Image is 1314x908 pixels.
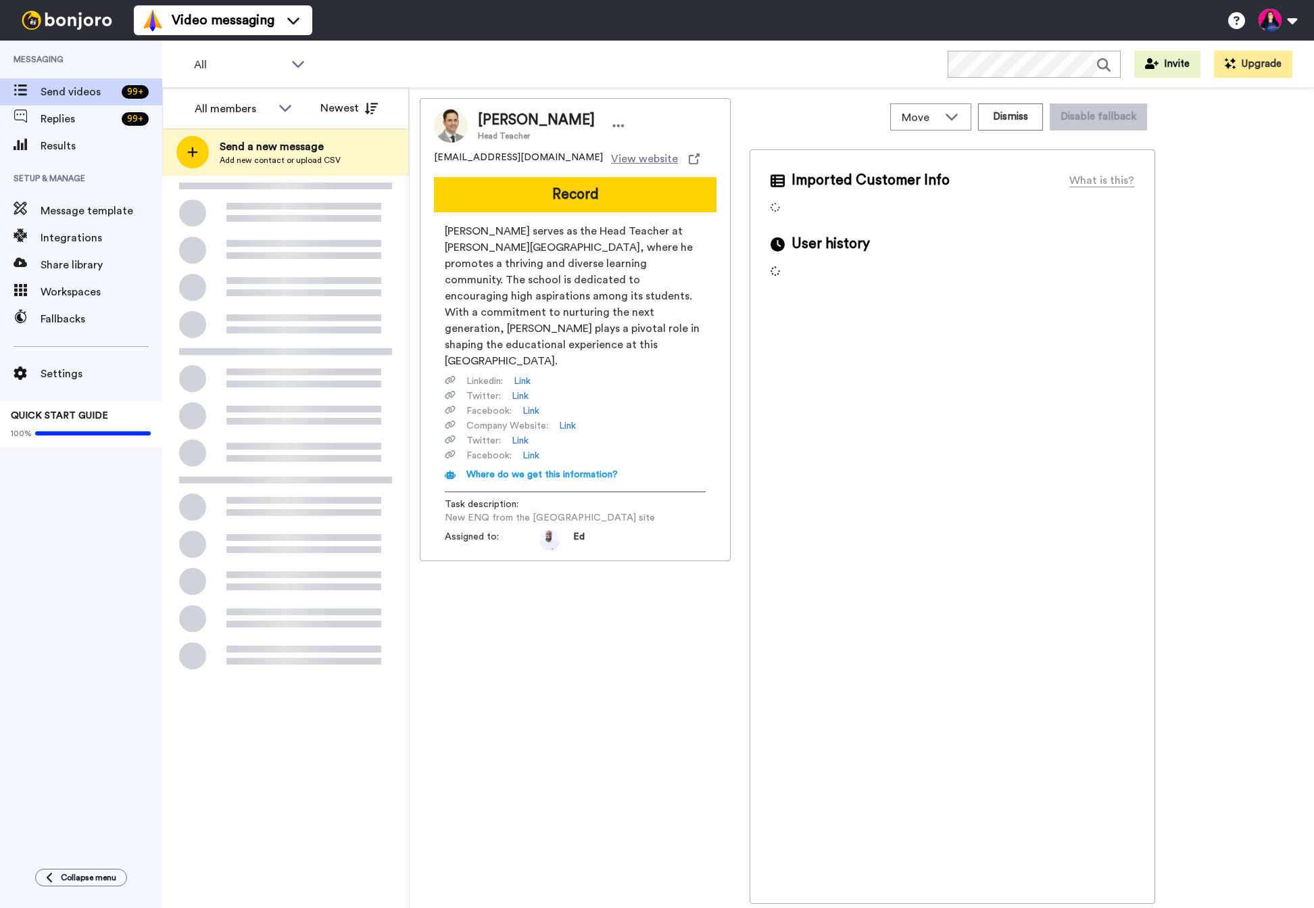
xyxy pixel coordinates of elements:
span: Head Teacher [478,130,595,141]
span: Fallbacks [41,311,162,327]
span: Facebook : [466,449,512,462]
span: [PERSON_NAME] [478,110,595,130]
span: View website [611,151,678,167]
span: Collapse menu [61,872,116,883]
a: Link [522,404,539,418]
span: User history [792,234,870,254]
button: Invite [1134,51,1200,78]
a: Link [522,449,539,462]
span: [PERSON_NAME] serves as the Head Teacher at [PERSON_NAME][GEOGRAPHIC_DATA], where he promotes a t... [445,223,706,369]
span: Twitter : [466,389,501,403]
span: QUICK START GUIDE [11,411,108,421]
button: Record [434,177,716,212]
button: Upgrade [1214,51,1292,78]
a: Link [514,375,531,388]
span: Send a new message [220,139,341,155]
span: Workspaces [41,284,162,300]
span: New ENQ from the [GEOGRAPHIC_DATA] site [445,511,655,525]
span: Where do we get this information? [466,470,618,479]
img: bj-logo-header-white.svg [16,11,118,30]
button: Newest [310,95,388,122]
button: Disable fallback [1050,103,1147,130]
button: Dismiss [978,103,1043,130]
span: Integrations [41,230,162,246]
a: Link [559,419,576,433]
span: Send videos [41,84,116,100]
span: Settings [41,366,162,382]
span: Task description : [445,498,539,511]
span: Results [41,138,162,154]
span: Move [902,110,938,126]
span: Assigned to: [445,530,539,550]
span: 100% [11,428,32,439]
span: Company Website : [466,419,548,433]
span: Ed [573,530,585,550]
a: Link [512,389,529,403]
a: Link [512,434,529,448]
span: Facebook : [466,404,512,418]
button: Collapse menu [35,869,127,886]
span: Twitter : [466,434,501,448]
img: Image of Jon Bishop [434,109,468,143]
span: Add new contact or upload CSV [220,155,341,166]
span: [EMAIL_ADDRESS][DOMAIN_NAME] [434,151,603,167]
span: Video messaging [172,11,274,30]
a: View website [611,151,700,167]
span: Replies [41,111,116,127]
span: All [194,57,285,73]
div: 99 + [122,85,149,99]
span: Share library [41,257,162,273]
div: What is this? [1069,172,1134,189]
span: Imported Customer Info [792,170,950,191]
div: 99 + [122,112,149,126]
img: 3e7f3fbd-7d4b-44eb-b732-abb5dd69331b-1666011954.jpg [539,530,560,550]
span: Linkedin : [466,375,503,388]
div: All members [195,101,272,117]
img: vm-color.svg [142,9,164,31]
span: Message template [41,203,162,219]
